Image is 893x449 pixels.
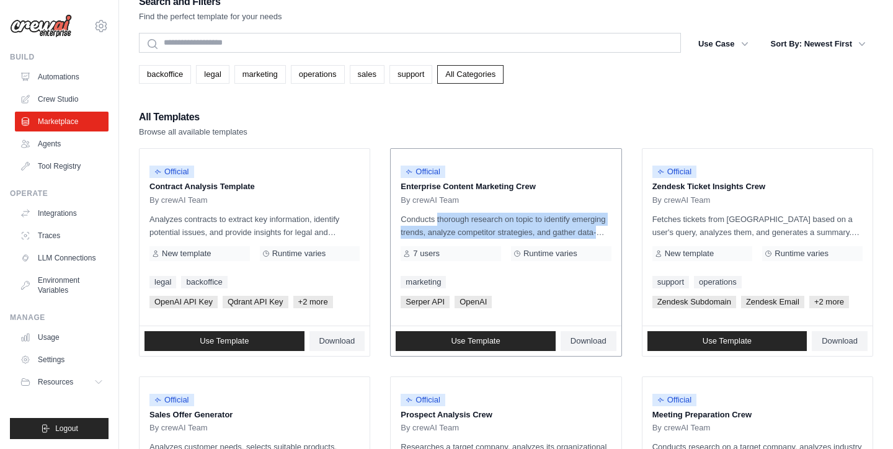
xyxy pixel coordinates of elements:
[234,65,286,84] a: marketing
[455,296,492,308] span: OpenAI
[149,394,194,406] span: Official
[10,52,109,62] div: Build
[775,249,829,259] span: Runtime varies
[38,377,73,387] span: Resources
[144,331,304,351] a: Use Template
[401,409,611,421] p: Prospect Analysis Crew
[401,394,445,406] span: Official
[703,336,752,346] span: Use Template
[15,350,109,370] a: Settings
[149,166,194,178] span: Official
[15,327,109,347] a: Usage
[652,409,863,421] p: Meeting Preparation Crew
[665,249,714,259] span: New template
[763,33,873,55] button: Sort By: Newest First
[55,424,78,433] span: Logout
[291,65,345,84] a: operations
[181,276,227,288] a: backoffice
[561,331,616,351] a: Download
[652,423,711,433] span: By crewAI Team
[10,313,109,322] div: Manage
[15,270,109,300] a: Environment Variables
[149,180,360,193] p: Contract Analysis Template
[162,249,211,259] span: New template
[223,296,288,308] span: Qdrant API Key
[15,248,109,268] a: LLM Connections
[15,67,109,87] a: Automations
[413,249,440,259] span: 7 users
[15,203,109,223] a: Integrations
[741,296,804,308] span: Zendesk Email
[149,296,218,308] span: OpenAI API Key
[652,166,697,178] span: Official
[401,296,450,308] span: Serper API
[196,65,229,84] a: legal
[401,213,611,239] p: Conducts thorough research on topic to identify emerging trends, analyze competitor strategies, a...
[401,180,611,193] p: Enterprise Content Marketing Crew
[401,195,459,205] span: By crewAI Team
[10,189,109,198] div: Operate
[15,89,109,109] a: Crew Studio
[15,134,109,154] a: Agents
[139,65,191,84] a: backoffice
[437,65,504,84] a: All Categories
[652,213,863,239] p: Fetches tickets from [GEOGRAPHIC_DATA] based on a user's query, analyzes them, and generates a su...
[809,296,849,308] span: +2 more
[647,331,807,351] a: Use Template
[812,331,868,351] a: Download
[15,156,109,176] a: Tool Registry
[691,33,756,55] button: Use Case
[10,418,109,439] button: Logout
[652,180,863,193] p: Zendesk Ticket Insights Crew
[350,65,384,84] a: sales
[200,336,249,346] span: Use Template
[652,394,697,406] span: Official
[652,276,689,288] a: support
[15,226,109,246] a: Traces
[571,336,606,346] span: Download
[272,249,326,259] span: Runtime varies
[401,166,445,178] span: Official
[694,276,742,288] a: operations
[523,249,577,259] span: Runtime varies
[451,336,500,346] span: Use Template
[652,296,736,308] span: Zendesk Subdomain
[389,65,432,84] a: support
[15,372,109,392] button: Resources
[293,296,333,308] span: +2 more
[149,423,208,433] span: By crewAI Team
[652,195,711,205] span: By crewAI Team
[139,109,247,126] h2: All Templates
[15,112,109,131] a: Marketplace
[401,423,459,433] span: By crewAI Team
[139,11,282,23] p: Find the perfect template for your needs
[309,331,365,351] a: Download
[139,126,247,138] p: Browse all available templates
[149,195,208,205] span: By crewAI Team
[401,276,446,288] a: marketing
[319,336,355,346] span: Download
[149,213,360,239] p: Analyzes contracts to extract key information, identify potential issues, and provide insights fo...
[822,336,858,346] span: Download
[396,331,556,351] a: Use Template
[10,14,72,38] img: Logo
[149,276,176,288] a: legal
[149,409,360,421] p: Sales Offer Generator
